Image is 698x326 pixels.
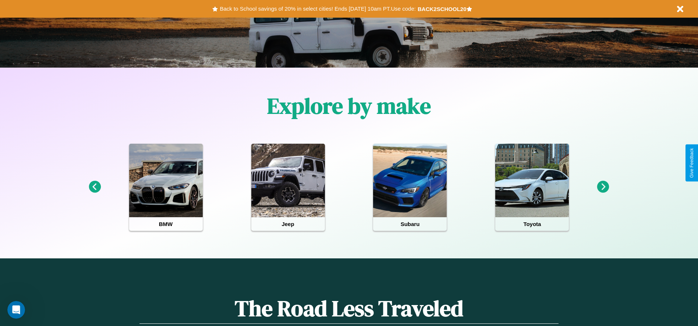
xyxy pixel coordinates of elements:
[418,6,467,12] b: BACK2SCHOOL20
[129,217,203,231] h4: BMW
[218,4,417,14] button: Back to School savings of 20% in select cities! Ends [DATE] 10am PT.Use code:
[251,217,325,231] h4: Jeep
[689,148,694,178] div: Give Feedback
[7,301,25,319] iframe: Intercom live chat
[373,217,447,231] h4: Subaru
[495,217,569,231] h4: Toyota
[139,293,558,324] h1: The Road Less Traveled
[267,91,431,121] h1: Explore by make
